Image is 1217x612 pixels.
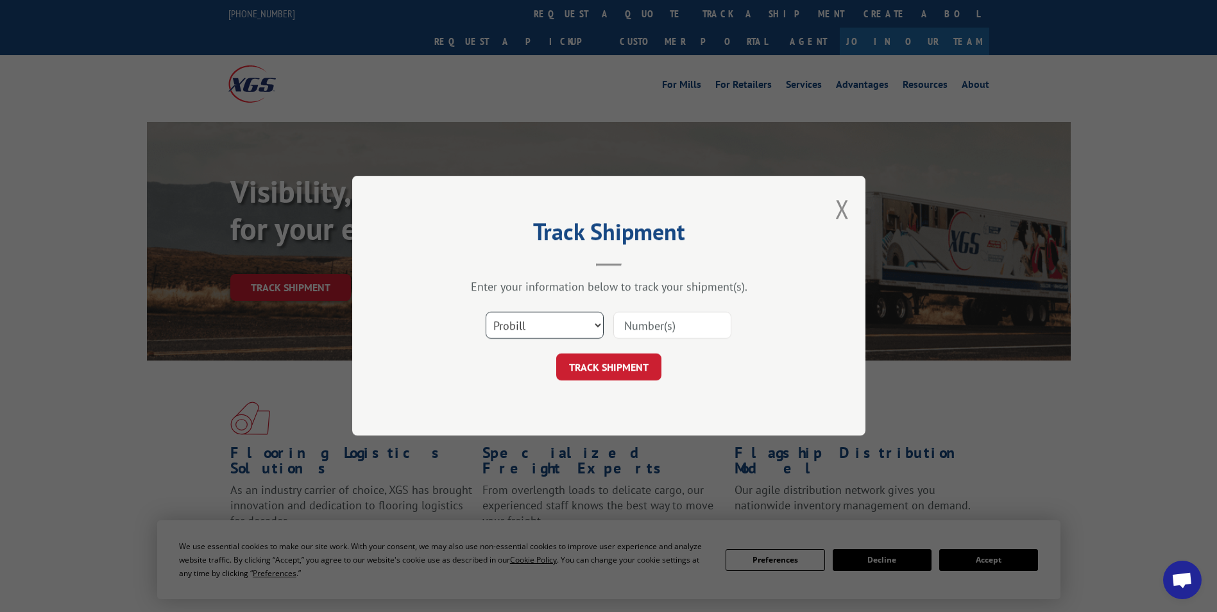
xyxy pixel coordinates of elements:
button: TRACK SHIPMENT [556,354,661,381]
div: Enter your information below to track your shipment(s). [416,280,801,294]
input: Number(s) [613,312,731,339]
button: Close modal [835,192,849,226]
h2: Track Shipment [416,223,801,247]
div: Open chat [1163,561,1202,599]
